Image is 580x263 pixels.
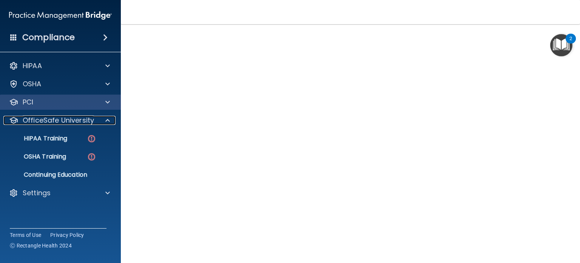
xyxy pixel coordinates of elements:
[10,242,72,249] span: Ⓒ Rectangle Health 2024
[23,116,94,125] p: OfficeSafe University
[5,171,108,179] p: Continuing Education
[9,98,110,107] a: PCI
[9,79,110,89] a: OSHA
[9,116,110,125] a: OfficeSafe University
[142,14,559,260] iframe: hipaa-training
[550,34,572,56] button: Open Resource Center, 2 new notifications
[87,152,96,162] img: danger-circle.6113f641.png
[50,231,84,239] a: Privacy Policy
[9,188,110,198] a: Settings
[5,153,66,160] p: OSHA Training
[23,61,42,70] p: HIPAA
[5,135,67,142] p: HIPAA Training
[9,61,110,70] a: HIPAA
[22,32,75,43] h4: Compliance
[23,79,42,89] p: OSHA
[10,231,41,239] a: Terms of Use
[87,134,96,143] img: danger-circle.6113f641.png
[23,188,51,198] p: Settings
[569,39,572,48] div: 2
[9,8,112,23] img: PMB logo
[23,98,33,107] p: PCI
